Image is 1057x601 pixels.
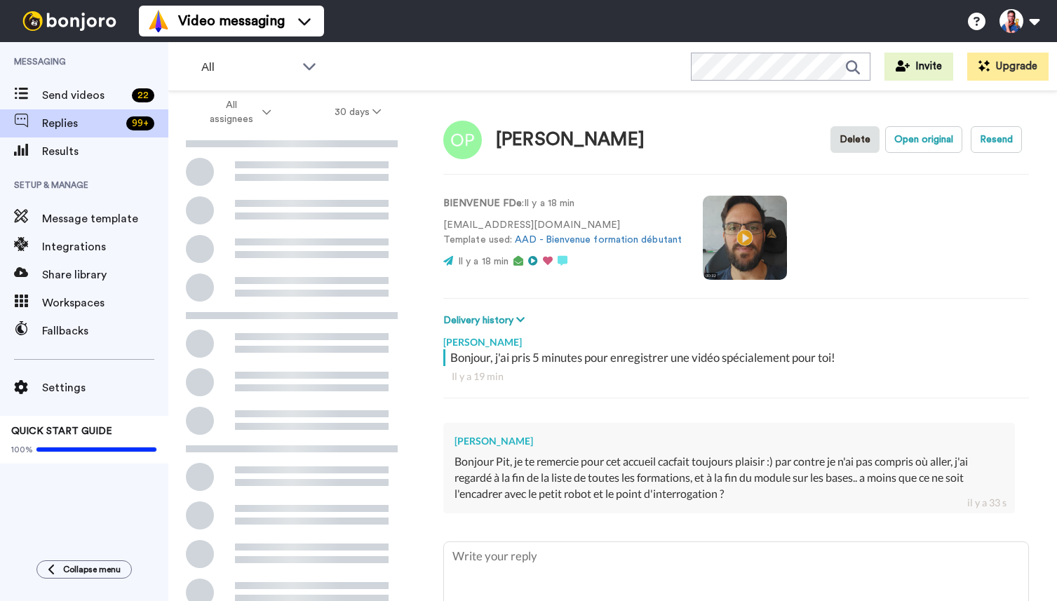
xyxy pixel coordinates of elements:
span: All [201,59,295,76]
span: 100% [11,444,33,455]
span: Settings [42,379,168,396]
span: Message template [42,210,168,227]
span: QUICK START GUIDE [11,426,112,436]
button: Upgrade [967,53,1049,81]
div: Bonjour Pit, je te remercie pour cet accueil cacfait toujours plaisir :) par contre je n'ai pas c... [455,454,1004,502]
img: Image of Orlane Pierre [443,121,482,159]
span: Il y a 18 min [458,257,509,266]
span: Share library [42,266,168,283]
div: [PERSON_NAME] [443,328,1029,349]
button: All assignees [171,93,303,132]
strong: BIENVENUE FDe [443,198,522,208]
span: Video messaging [178,11,285,31]
span: Integrations [42,238,168,255]
span: All assignees [203,98,260,126]
button: Delivery history [443,313,529,328]
div: 22 [132,88,154,102]
span: Collapse menu [63,564,121,575]
div: Il y a 19 min [452,370,1021,384]
button: Collapse menu [36,560,132,579]
span: Send videos [42,87,126,104]
div: il y a 33 s [967,496,1006,510]
button: Delete [830,126,880,153]
div: Bonjour, j'ai pris 5 minutes pour enregistrer une vidéo spécialement pour toi! [450,349,1025,366]
a: AAD - Bienvenue formation débutant [515,235,682,245]
span: Replies [42,115,121,132]
div: [PERSON_NAME] [496,130,645,150]
span: Fallbacks [42,323,168,339]
button: Invite [884,53,953,81]
div: [PERSON_NAME] [455,434,1004,448]
span: Workspaces [42,295,168,311]
button: Open original [885,126,962,153]
p: [EMAIL_ADDRESS][DOMAIN_NAME] Template used: [443,218,682,248]
p: : Il y a 18 min [443,196,682,211]
div: 99 + [126,116,154,130]
button: Resend [971,126,1022,153]
img: vm-color.svg [147,10,170,32]
button: 30 days [303,100,413,125]
span: Results [42,143,168,160]
img: bj-logo-header-white.svg [17,11,122,31]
